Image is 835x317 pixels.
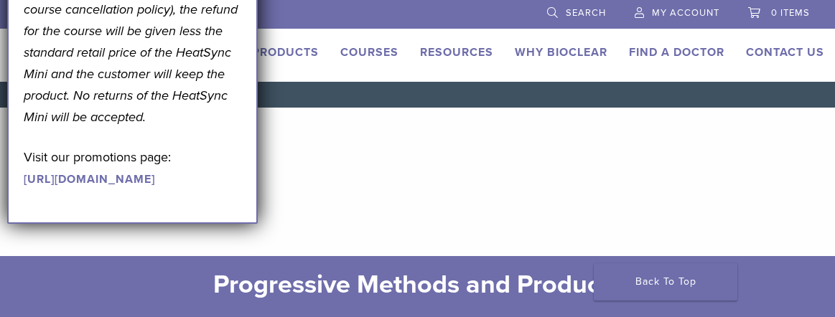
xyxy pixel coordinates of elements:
[771,7,810,19] span: 0 items
[566,7,606,19] span: Search
[515,45,607,60] a: Why Bioclear
[652,7,719,19] span: My Account
[252,45,319,60] a: Products
[746,45,824,60] a: Contact Us
[24,172,155,186] a: [URL][DOMAIN_NAME]
[594,263,737,301] a: Back To Top
[340,45,398,60] a: Courses
[24,146,241,189] p: Visit our promotions page:
[150,268,685,302] h2: Progressive Methods and Products
[45,176,790,210] h1: Why Bioclear
[629,45,724,60] a: Find A Doctor
[420,45,493,60] a: Resources
[6,90,37,100] a: Home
